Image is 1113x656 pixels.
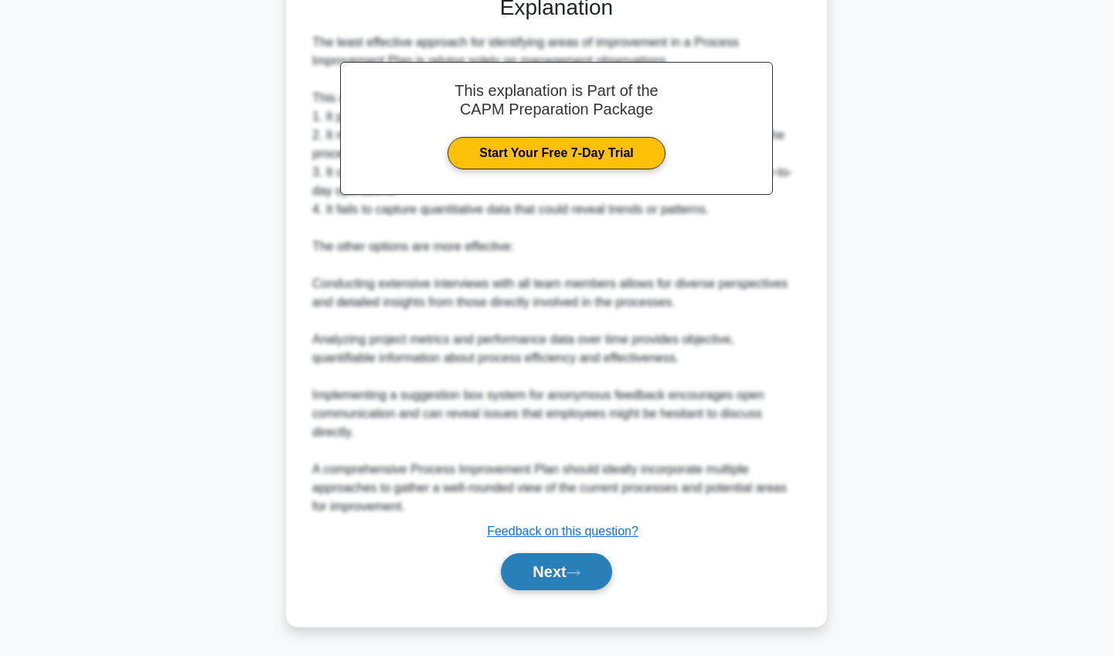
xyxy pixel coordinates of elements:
[312,33,801,516] div: The least effective approach for identifying areas of improvement in a Process Improvement Plan i...
[501,553,611,590] button: Next
[487,524,638,538] a: Feedback on this question?
[448,137,665,169] a: Start Your Free 7-Day Trial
